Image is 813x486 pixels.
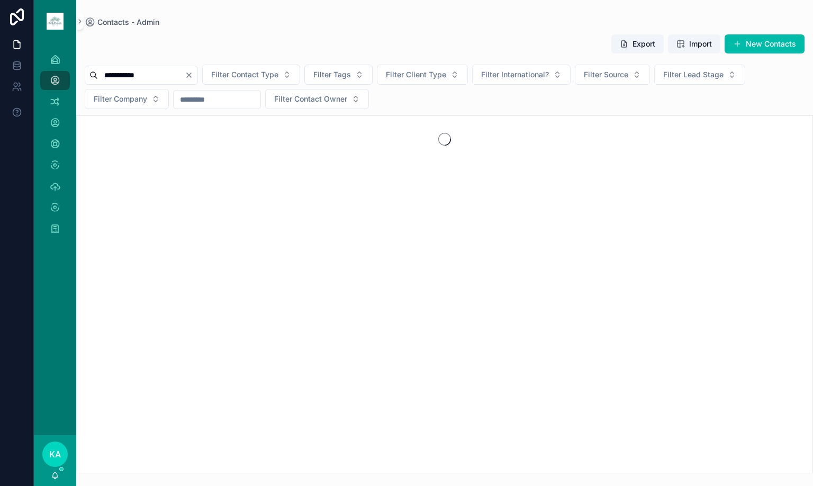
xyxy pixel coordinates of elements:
button: Select Button [654,65,745,85]
button: Select Button [202,65,300,85]
span: Contacts - Admin [97,17,159,28]
div: scrollable content [34,42,76,252]
button: Export [611,34,664,53]
span: Filter Lead Stage [663,69,724,80]
button: New Contacts [725,34,805,53]
button: Select Button [472,65,571,85]
img: App logo [47,13,64,30]
span: Filter Tags [313,69,351,80]
span: Filter Contact Type [211,69,278,80]
span: Filter Source [584,69,628,80]
button: Select Button [304,65,373,85]
a: Contacts - Admin [85,17,159,28]
button: Import [668,34,720,53]
span: Filter Contact Owner [274,94,347,104]
button: Select Button [575,65,650,85]
span: KA [49,448,61,461]
span: Filter Client Type [386,69,446,80]
button: Clear [185,71,197,79]
span: Import [689,39,712,49]
span: Filter Company [94,94,147,104]
button: Select Button [377,65,468,85]
span: Filter International? [481,69,549,80]
button: Select Button [85,89,169,109]
button: Select Button [265,89,369,109]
